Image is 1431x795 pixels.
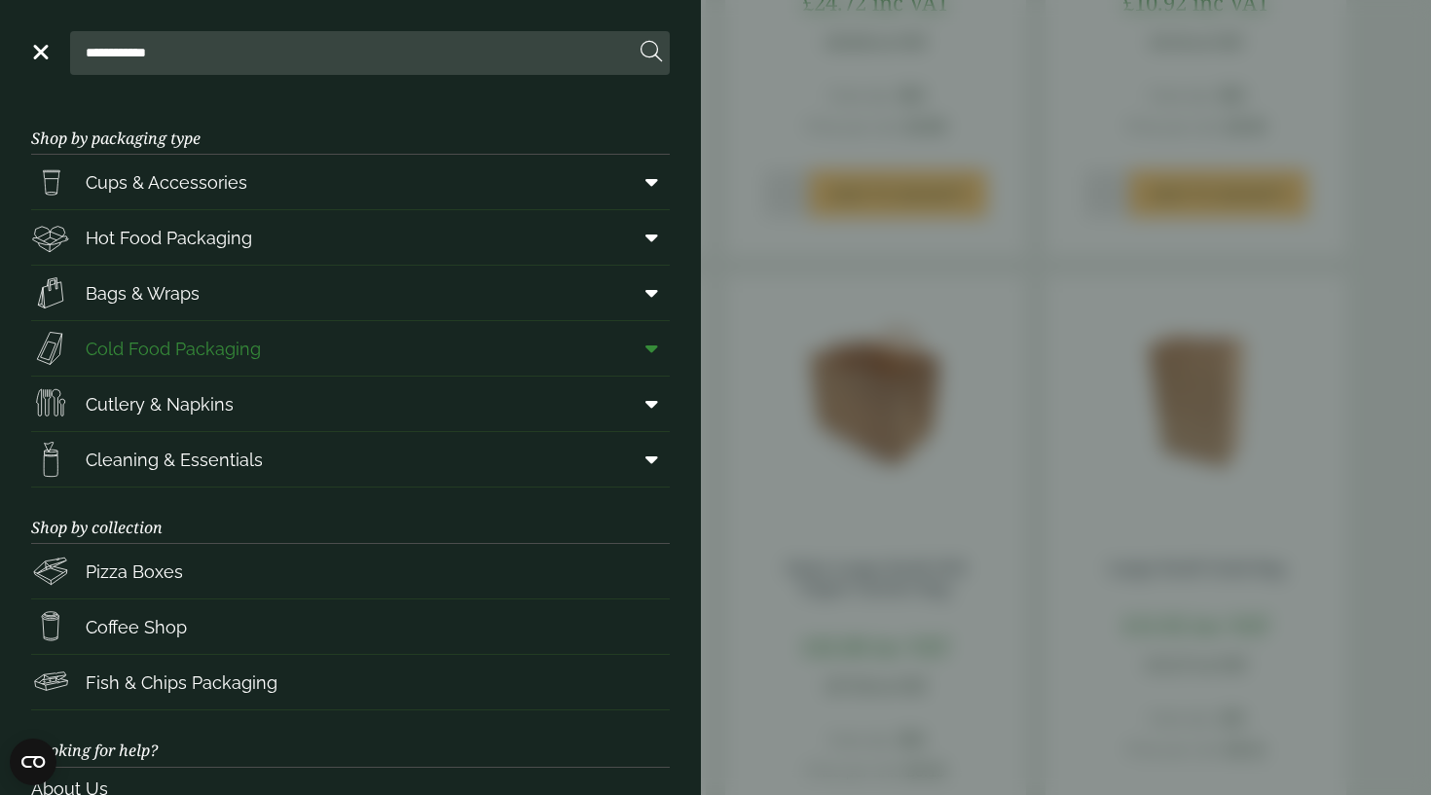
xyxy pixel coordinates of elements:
[31,329,70,368] img: Sandwich_box.svg
[31,155,670,209] a: Cups & Accessories
[86,169,247,196] span: Cups & Accessories
[86,669,277,696] span: Fish & Chips Packaging
[31,266,670,320] a: Bags & Wraps
[31,384,70,423] img: Cutlery.svg
[31,377,670,431] a: Cutlery & Napkins
[31,488,670,544] h3: Shop by collection
[86,559,183,585] span: Pizza Boxes
[31,210,670,265] a: Hot Food Packaging
[86,336,261,362] span: Cold Food Packaging
[31,663,70,702] img: FishNchip_box.svg
[31,655,670,709] a: Fish & Chips Packaging
[31,440,70,479] img: open-wipe.svg
[31,98,670,155] h3: Shop by packaging type
[86,614,187,640] span: Coffee Shop
[31,218,70,257] img: Deli_box.svg
[86,447,263,473] span: Cleaning & Essentials
[31,321,670,376] a: Cold Food Packaging
[31,599,670,654] a: Coffee Shop
[31,273,70,312] img: Paper_carriers.svg
[31,163,70,201] img: PintNhalf_cup.svg
[86,225,252,251] span: Hot Food Packaging
[31,607,70,646] img: HotDrink_paperCup.svg
[86,391,234,417] span: Cutlery & Napkins
[31,552,70,591] img: Pizza_boxes.svg
[31,432,670,487] a: Cleaning & Essentials
[10,739,56,785] button: Open CMP widget
[31,544,670,598] a: Pizza Boxes
[86,280,200,307] span: Bags & Wraps
[31,710,670,767] h3: Looking for help?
